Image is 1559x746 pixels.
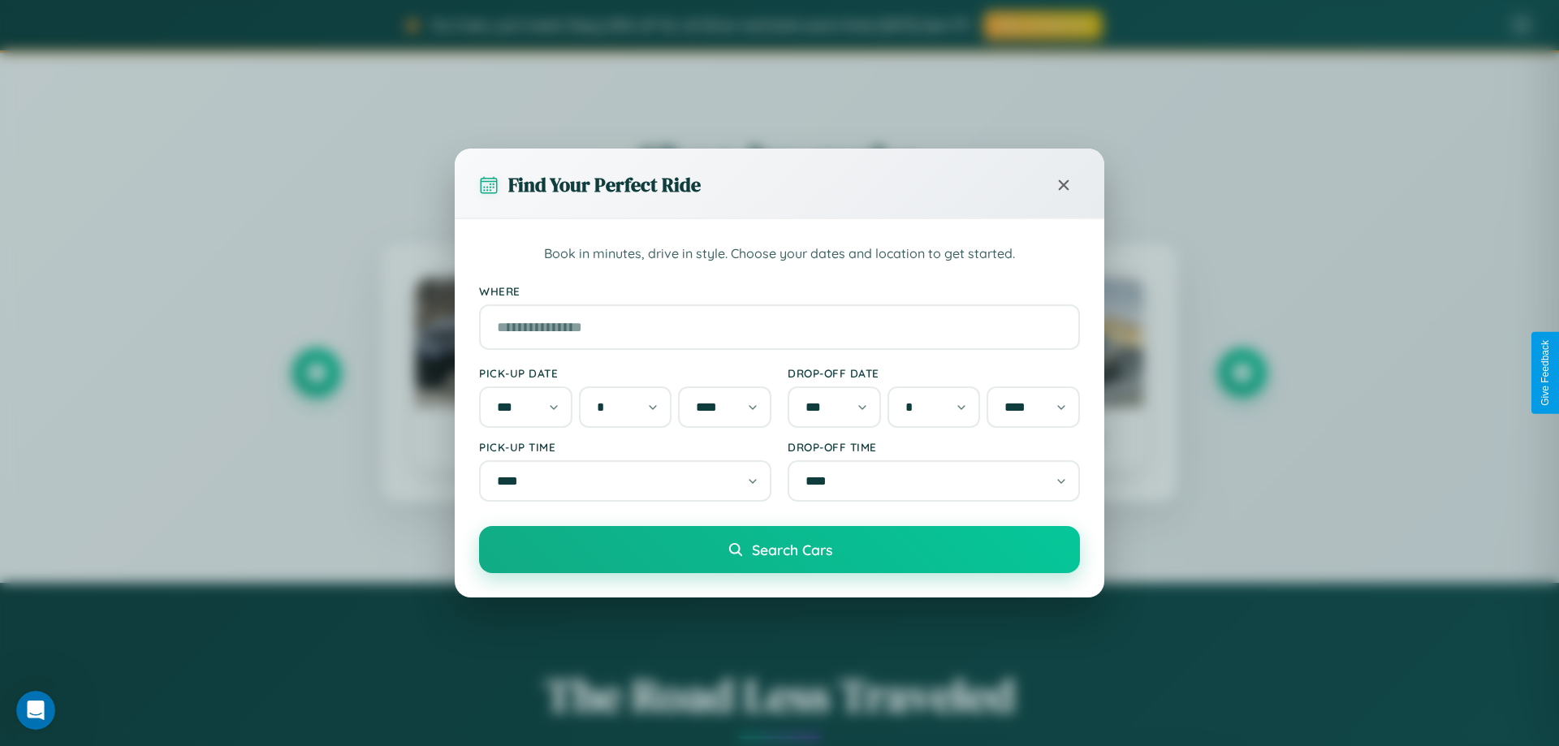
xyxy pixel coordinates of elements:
label: Pick-up Date [479,366,771,380]
label: Pick-up Time [479,440,771,454]
button: Search Cars [479,526,1080,573]
p: Book in minutes, drive in style. Choose your dates and location to get started. [479,244,1080,265]
h3: Find Your Perfect Ride [508,171,701,198]
label: Drop-off Time [788,440,1080,454]
label: Where [479,284,1080,298]
label: Drop-off Date [788,366,1080,380]
span: Search Cars [752,541,832,558]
